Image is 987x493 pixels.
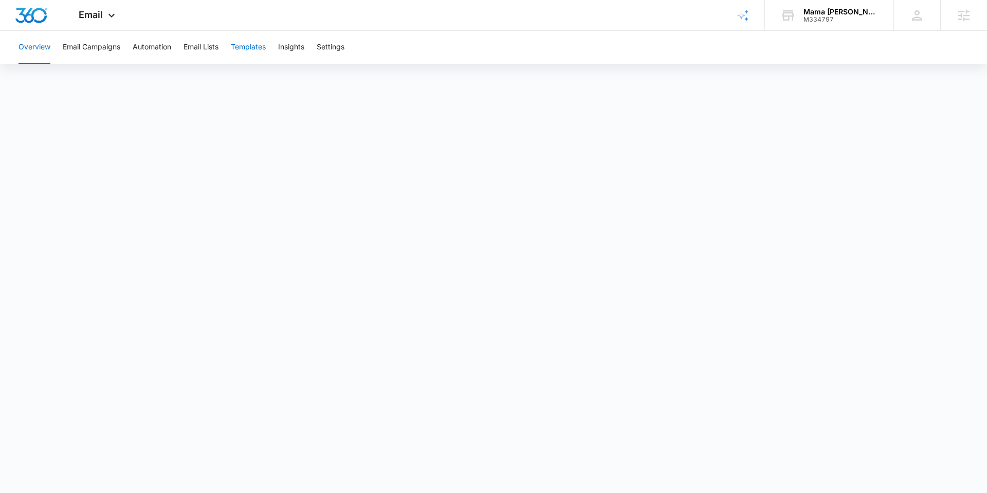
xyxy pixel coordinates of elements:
button: Insights [278,31,304,64]
span: Email [79,9,103,20]
button: Templates [231,31,266,64]
button: Overview [19,31,50,64]
button: Email Lists [184,31,218,64]
button: Automation [133,31,171,64]
button: Email Campaigns [63,31,120,64]
div: account name [803,8,879,16]
button: Settings [317,31,344,64]
div: account id [803,16,879,23]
